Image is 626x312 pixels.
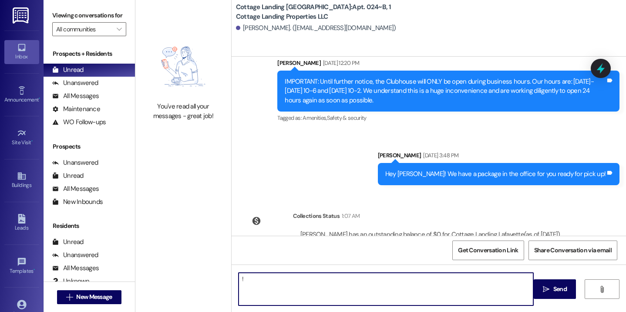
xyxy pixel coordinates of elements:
[4,169,39,192] a: Buildings
[52,264,99,273] div: All Messages
[285,77,606,105] div: IMPORTANT: Until further notice, the Clubhouse will ONLY be open during business hours. Our hours...
[4,126,39,149] a: Site Visit •
[4,40,39,64] a: Inbox
[340,211,360,220] div: 1:07 AM
[452,241,524,260] button: Get Conversation Link
[52,105,100,114] div: Maintenance
[52,277,89,286] div: Unknown
[458,246,518,255] span: Get Conversation Link
[543,286,549,293] i: 
[31,138,33,144] span: •
[52,237,84,247] div: Unread
[52,118,106,127] div: WO Follow-ups
[52,9,126,22] label: Viewing conversations for
[52,65,84,75] div: Unread
[300,230,560,239] div: [PERSON_NAME] has an outstanding balance of $0 for Cottage Landing Lafayette (as of [DATE])
[44,49,135,58] div: Prospects + Residents
[4,254,39,278] a: Templates •
[44,142,135,151] div: Prospects
[236,3,410,21] b: Cottage Landing [GEOGRAPHIC_DATA]: Apt. 024~B, 1 Cottage Landing Properties LLC
[52,158,98,167] div: Unanswered
[321,58,359,68] div: [DATE] 12:20 PM
[13,7,30,24] img: ResiDesk Logo
[52,171,84,180] div: Unread
[76,292,112,302] span: New Message
[44,221,135,231] div: Residents
[145,35,222,98] img: empty-state
[34,267,35,273] span: •
[553,285,567,294] span: Send
[236,24,396,33] div: [PERSON_NAME]. ([EMAIL_ADDRESS][DOMAIN_NAME])
[327,114,367,122] span: Safety & security
[385,170,606,179] div: Hey [PERSON_NAME]! We have a package in the office for you ready for pick up!
[52,92,99,101] div: All Messages
[534,246,612,255] span: Share Conversation via email
[378,151,619,163] div: [PERSON_NAME]
[599,286,605,293] i: 
[52,78,98,88] div: Unanswered
[52,184,99,193] div: All Messages
[66,294,73,301] i: 
[421,151,458,160] div: [DATE] 3:48 PM
[4,211,39,235] a: Leads
[277,112,619,124] div: Tagged as:
[293,211,340,220] div: Collections Status
[239,273,534,305] textarea: !
[528,241,617,260] button: Share Conversation via email
[534,279,576,299] button: Send
[117,26,121,33] i: 
[303,114,327,122] span: Amenities ,
[145,102,222,121] div: You've read all your messages - great job!
[52,251,98,260] div: Unanswered
[39,95,40,102] span: •
[56,22,112,36] input: All communities
[57,290,121,304] button: New Message
[277,58,619,71] div: [PERSON_NAME]
[52,197,103,207] div: New Inbounds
